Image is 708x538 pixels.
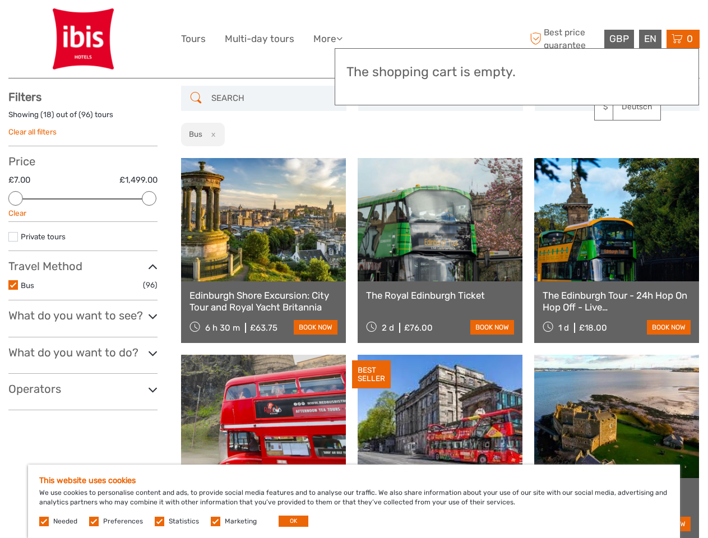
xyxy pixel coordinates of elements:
[189,129,202,138] h2: Bus
[382,323,394,333] span: 2 d
[205,323,240,333] span: 6 h 30 m
[595,97,633,117] a: $
[16,20,127,29] p: We're away right now. Please check back later!
[352,360,391,388] div: BEST SELLER
[204,128,219,140] button: x
[53,8,114,69] img: 739-2c47c0d9-6101-461a-9ec2-ba9f07d302a1_logo_big.jpg
[8,127,57,136] a: Clear all filters
[346,64,687,80] h3: The shopping cart is empty.
[639,30,661,48] div: EN
[8,155,158,168] h3: Price
[21,281,34,290] a: Bus
[225,31,294,47] a: Multi-day tours
[647,320,691,335] a: book now
[294,320,337,335] a: book now
[28,465,680,538] div: We use cookies to personalise content and ads, to provide social media features and to analyse ou...
[8,259,158,273] h3: Travel Method
[8,90,41,104] strong: Filters
[609,33,629,44] span: GBP
[313,31,343,47] a: More
[404,323,433,333] div: £76.00
[8,346,158,359] h3: What do you want to do?
[558,323,569,333] span: 1 d
[129,17,142,31] button: Open LiveChat chat widget
[189,290,337,313] a: Edinburgh Shore Excursion: City Tour and Royal Yacht Britannia
[225,517,257,526] label: Marketing
[43,109,52,120] label: 18
[103,517,143,526] label: Preferences
[8,382,158,396] h3: Operators
[119,174,158,186] label: £1,499.00
[143,279,158,291] span: (96)
[527,26,601,51] span: Best price guarantee
[8,309,158,322] h3: What do you want to see?
[8,208,158,219] div: Clear
[39,476,669,485] h5: This website uses cookies
[53,517,77,526] label: Needed
[613,97,660,117] a: Deutsch
[8,174,30,186] label: £7.00
[685,33,695,44] span: 0
[250,323,277,333] div: £63.75
[81,109,90,120] label: 96
[8,109,158,127] div: Showing ( ) out of ( ) tours
[579,323,607,333] div: £18.00
[279,516,308,527] button: OK
[207,89,340,108] input: SEARCH
[366,290,514,301] a: The Royal Edinburgh Ticket
[21,232,66,241] a: Private tours
[169,517,199,526] label: Statistics
[470,320,514,335] a: book now
[543,290,691,313] a: The Edinburgh Tour - 24h Hop On Hop Off - Live commentary/Guided
[181,31,206,47] a: Tours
